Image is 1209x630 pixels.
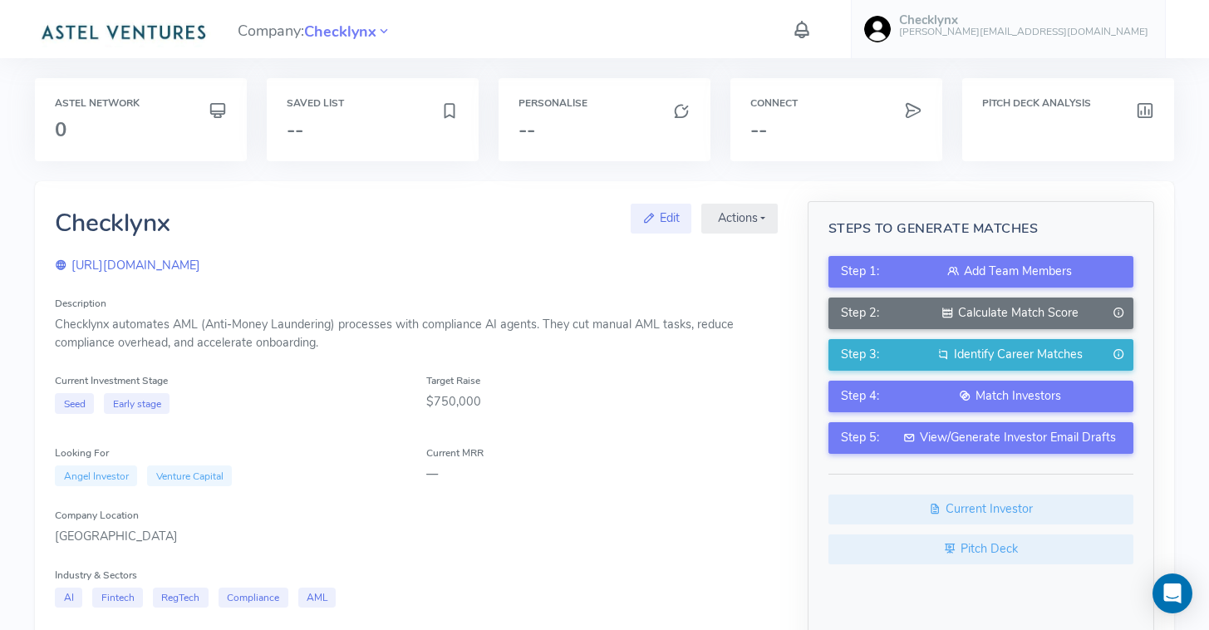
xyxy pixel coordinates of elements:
div: — [426,465,778,484]
img: user-image [864,16,891,42]
button: Step 5:View/Generate Investor Email Drafts [828,422,1133,454]
span: -- [287,116,303,143]
span: Step 4: [841,387,879,406]
button: Step 4:Match Investors [828,381,1133,412]
span: Early stage [104,393,170,414]
h3: -- [518,119,691,140]
span: Step 1: [841,263,879,281]
button: Step 1:Add Team Members [828,256,1133,288]
span: Venture Capital [147,465,232,486]
i: Generate only when Team is added. [1113,304,1124,322]
div: Calculate Match Score [899,304,1120,322]
h6: [PERSON_NAME][EMAIL_ADDRESS][DOMAIN_NAME] [899,27,1148,37]
a: Edit [631,204,691,234]
div: Checklynx automates AML (Anti-Money Laundering) processes with compliance AI agents. They cut man... [55,316,778,352]
label: Description [55,296,106,311]
h6: Personalise [518,98,691,109]
a: Current Investor [828,495,1133,524]
h6: Saved List [287,98,459,109]
span: Company: [238,15,391,44]
h5: Steps to Generate Matches [828,222,1133,237]
span: Fintech [92,588,143,608]
h6: Astel Network [55,98,227,109]
label: Industry & Sectors [55,568,137,583]
span: Step 3: [841,346,879,364]
span: AI [55,588,82,608]
div: Open Intercom Messenger [1152,573,1192,613]
a: Pitch Deck [828,534,1133,564]
h5: Checklynx [899,13,1148,27]
h6: Connect [750,98,922,109]
i: Generate only when Match Score is completed [1113,346,1124,364]
span: Compliance [219,588,288,608]
a: [URL][DOMAIN_NAME] [55,257,200,273]
h2: Checklynx [55,209,170,237]
a: Checklynx [304,21,376,41]
button: Step 3:Identify Career Matches [828,339,1133,371]
h3: -- [750,119,922,140]
label: Target Raise [426,373,480,388]
span: Step 5: [841,429,879,447]
label: Current MRR [426,445,484,460]
span: Step 2: [841,304,879,322]
button: Actions [701,204,778,234]
div: $750,000 [426,393,778,411]
div: View/Generate Investor Email Drafts [899,429,1120,447]
div: Add Team Members [899,263,1120,281]
div: Match Investors [899,387,1120,406]
button: Step 2:Calculate Match Score [828,298,1133,329]
span: RegTech [153,588,209,608]
span: Angel Investor [55,465,137,486]
span: Identify Career Matches [954,346,1083,362]
h6: Pitch Deck Analysis [982,98,1154,109]
div: [GEOGRAPHIC_DATA] [55,528,778,546]
span: 0 [55,116,66,143]
label: Looking For [55,445,109,460]
span: Seed [55,393,94,414]
span: Checklynx [304,21,376,43]
span: AML [298,588,337,608]
label: Company Location [55,508,139,523]
label: Current Investment Stage [55,373,168,388]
